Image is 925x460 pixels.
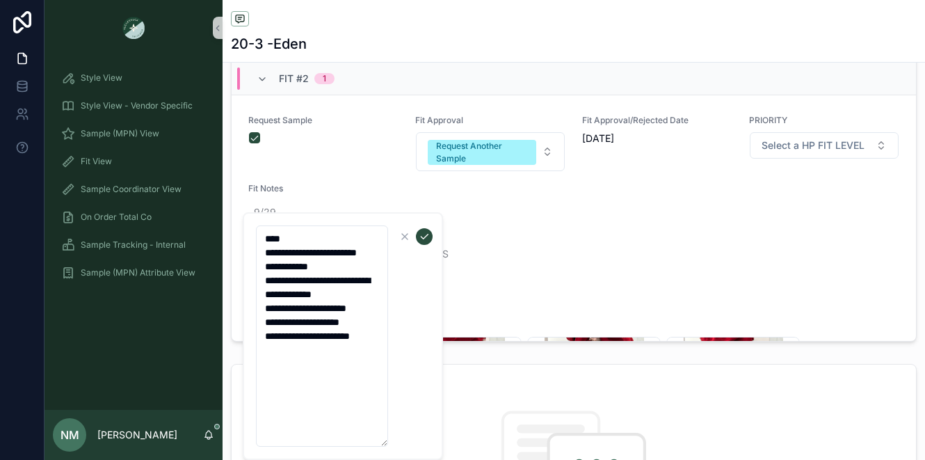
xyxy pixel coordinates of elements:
[762,138,864,152] span: Select a HP FIT LEVEL
[81,212,152,223] span: On Order Total Co
[415,115,565,126] span: Fit Approval
[248,319,899,331] span: Fit Photos
[582,132,732,145] span: [DATE]
[248,115,399,126] span: Request Sample
[53,177,214,202] a: Sample Coordinator View
[53,93,214,118] a: Style View - Vendor Specific
[97,428,177,442] p: [PERSON_NAME]
[81,72,122,84] span: Style View
[81,100,193,111] span: Style View - Vendor Specific
[53,205,214,230] a: On Order Total Co
[582,115,732,126] span: Fit Approval/Rejected Date
[53,121,214,146] a: Sample (MPN) View
[81,184,182,195] span: Sample Coordinator View
[61,427,79,443] span: NM
[53,232,214,257] a: Sample Tracking - Internal
[81,239,186,251] span: Sample Tracking - Internal
[279,72,309,86] span: Fit #2
[323,73,326,84] div: 1
[45,56,223,303] div: scrollable content
[254,205,894,303] span: 9/29 FIT STATUS: PPS, go to TOP FIT NOTES: - leg opening of undershort is over, go BTS - low hip ...
[53,149,214,174] a: Fit View
[436,140,528,165] div: Request Another Sample
[81,128,159,139] span: Sample (MPN) View
[416,132,565,171] button: Select Button
[122,17,145,39] img: App logo
[750,132,899,159] button: Select Button
[53,65,214,90] a: Style View
[231,34,307,54] h1: 20-3 -Eden
[81,267,195,278] span: Sample (MPN) Attribute View
[749,115,899,126] span: PRIORITY
[248,183,899,194] span: Fit Notes
[81,156,112,167] span: Fit View
[53,260,214,285] a: Sample (MPN) Attribute View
